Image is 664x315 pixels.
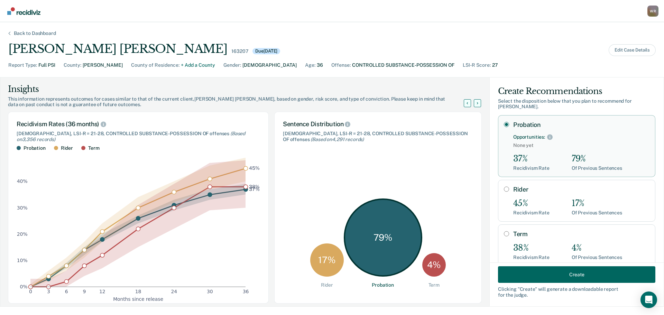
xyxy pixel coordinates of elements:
div: 45% [513,198,550,209]
text: 24 [171,289,177,295]
div: County of Residence : [131,62,179,69]
text: 45% [249,166,260,171]
text: 3 [47,289,50,295]
span: None yet [513,142,649,148]
div: [PERSON_NAME] [83,62,123,69]
div: Recidivism Rate [513,165,550,171]
div: Of Previous Sentences [572,210,622,216]
label: Term [513,230,649,238]
div: 79 % [344,198,422,277]
span: (Based on 3,356 records ) [17,131,245,142]
div: Of Previous Sentences [572,165,622,171]
div: Full PSI [38,62,55,69]
span: (Based on 4,291 records ) [311,137,364,142]
text: 20% [17,231,28,237]
div: [DEMOGRAPHIC_DATA] [242,62,297,69]
div: 36 [317,62,323,69]
div: Back to Dashboard [6,30,64,36]
g: x-axis tick label [29,289,249,295]
g: text [249,166,260,192]
div: Term [428,282,440,288]
text: 18 [135,289,141,295]
div: Opportunities: [513,134,545,140]
g: area [30,158,246,287]
div: This information represents outcomes for cases similar to that of the current client, [PERSON_NAM... [8,96,472,108]
div: [DEMOGRAPHIC_DATA], LSI-R = 21-28, CONTROLLED SUBSTANCE-POSSESSION OF offenses [17,131,260,142]
div: CONTROLLED SUBSTANCE-POSSESSION OF [352,62,454,69]
text: 0% [20,284,28,289]
img: Recidiviz [7,7,40,15]
div: W R [647,6,658,17]
div: Select the disposition below that you plan to recommend for [PERSON_NAME] . [498,98,655,110]
div: Term [88,145,99,151]
div: Open Intercom Messenger [640,291,657,308]
div: Of Previous Sentences [572,254,622,260]
div: Create Recommendations [498,86,655,97]
div: Sentence Distribution [283,120,473,128]
g: x-axis label [113,296,163,302]
text: 37% [249,187,260,192]
text: 9 [83,289,86,295]
div: Gender : [223,62,241,69]
div: + Add a County [181,62,215,69]
div: Age : [305,62,315,69]
text: 12 [99,289,105,295]
div: 37% [513,154,550,164]
div: Offense : [331,62,351,69]
div: Insights [8,84,472,95]
div: 163207 [231,48,248,54]
button: Create [498,266,655,283]
g: y-axis tick label [17,179,28,289]
text: Months since release [113,296,163,302]
text: 0 [29,289,32,295]
text: 10% [17,258,28,263]
text: 40% [17,179,28,184]
div: 38% [513,243,550,253]
div: Recidivism Rates (36 months) [17,120,260,128]
div: Due [DATE] [252,48,280,54]
div: County : [64,62,81,69]
div: Rider [321,282,333,288]
div: 79% [572,154,622,164]
text: 36 [243,289,249,295]
div: Probation [24,145,46,151]
div: Clicking " Create " will generate a downloadable report for the judge. [498,286,655,298]
div: 17% [572,198,622,209]
div: Rider [61,145,73,151]
div: Probation [372,282,394,288]
text: 30% [17,205,28,211]
div: 4 % [422,253,446,277]
text: 38% [249,184,260,189]
div: [DEMOGRAPHIC_DATA], LSI-R = 21-28, CONTROLLED SUBSTANCE-POSSESSION OF offenses [283,131,473,142]
g: dot [29,166,248,289]
label: Probation [513,121,649,129]
text: 6 [65,289,68,295]
div: LSI-R Score : [463,62,491,69]
div: 27 [492,62,498,69]
div: [PERSON_NAME] [PERSON_NAME] [8,42,227,56]
div: Recidivism Rate [513,210,550,216]
div: Recidivism Rate [513,254,550,260]
div: 4% [572,243,622,253]
button: Profile dropdown button [647,6,658,17]
div: 17 % [310,243,344,277]
div: Report Type : [8,62,37,69]
button: Edit Case Details [609,44,656,56]
text: 30 [207,289,213,295]
label: Rider [513,186,649,193]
